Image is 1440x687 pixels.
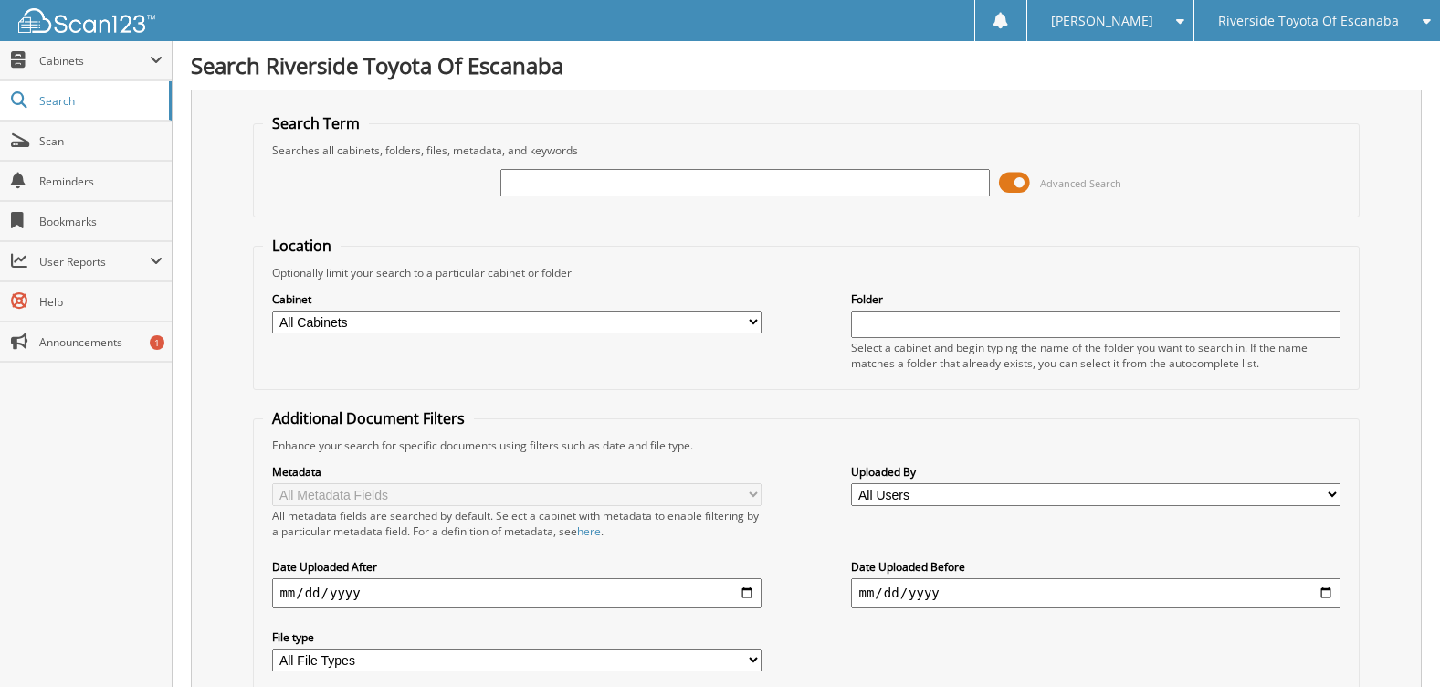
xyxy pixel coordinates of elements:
div: Select a cabinet and begin typing the name of the folder you want to search in. If the name match... [851,340,1340,371]
div: Enhance your search for specific documents using filters such as date and file type. [263,438,1349,453]
label: Date Uploaded Before [851,559,1340,575]
span: Bookmarks [39,214,163,229]
span: [PERSON_NAME] [1051,16,1153,26]
span: Scan [39,133,163,149]
label: Date Uploaded After [272,559,761,575]
label: Cabinet [272,291,761,307]
span: Advanced Search [1040,176,1121,190]
label: Uploaded By [851,464,1340,480]
div: Searches all cabinets, folders, files, metadata, and keywords [263,143,1349,158]
span: User Reports [39,254,150,270]
span: Riverside Toyota Of Escanaba [1218,16,1399,26]
label: Folder [851,291,1340,307]
img: scan123-logo-white.svg [18,8,155,33]
legend: Location [263,236,341,256]
legend: Additional Document Filters [263,408,474,428]
label: File type [272,629,761,645]
input: start [272,578,761,608]
input: end [851,578,1340,608]
span: Cabinets [39,53,150,69]
span: Search [39,93,160,109]
legend: Search Term [263,113,369,133]
div: 1 [150,335,164,350]
h1: Search Riverside Toyota Of Escanaba [191,50,1422,80]
div: All metadata fields are searched by default. Select a cabinet with metadata to enable filtering b... [272,508,761,539]
span: Announcements [39,334,163,350]
a: here [577,523,601,539]
span: Reminders [39,174,163,189]
div: Optionally limit your search to a particular cabinet or folder [263,265,1349,280]
span: Help [39,294,163,310]
label: Metadata [272,464,761,480]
